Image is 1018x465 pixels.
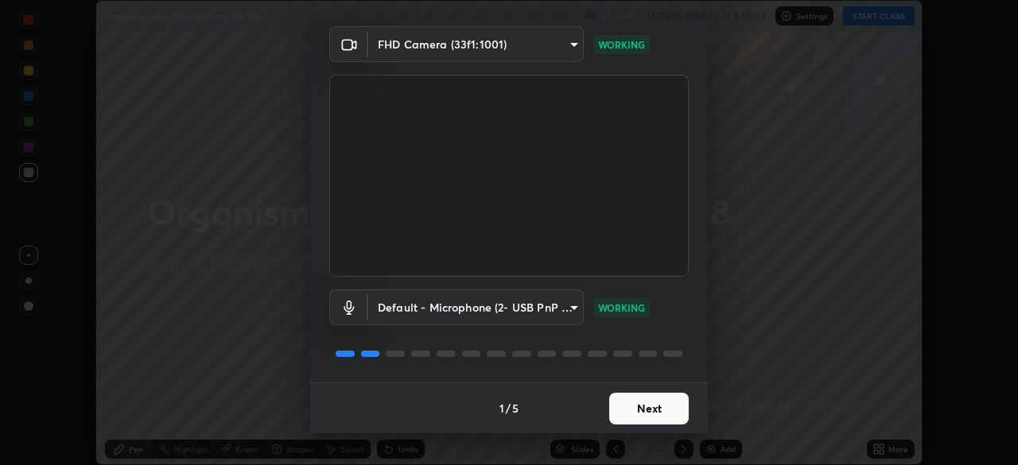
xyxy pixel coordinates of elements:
h4: / [506,400,511,417]
h4: 1 [499,400,504,417]
div: FHD Camera (33f1:1001) [368,289,584,325]
h4: 5 [512,400,519,417]
p: WORKING [598,37,645,52]
div: FHD Camera (33f1:1001) [368,26,584,62]
button: Next [609,393,689,424]
p: WORKING [598,300,645,315]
